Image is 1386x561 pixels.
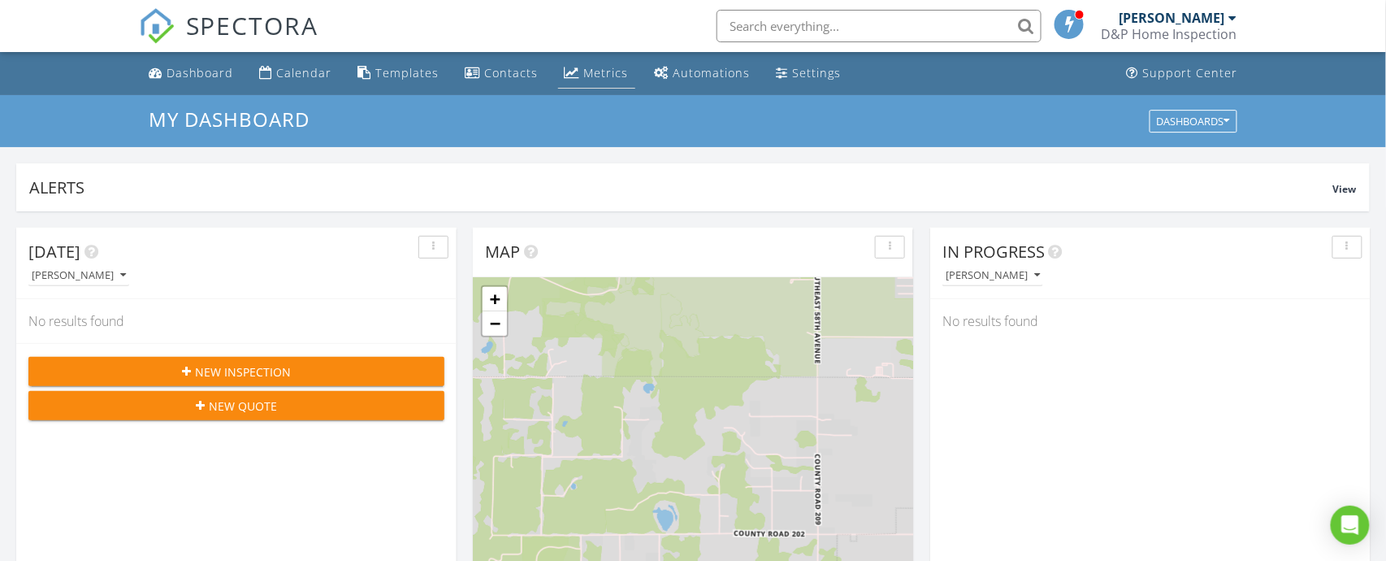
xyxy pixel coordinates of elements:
span: Map [485,241,520,263]
span: View [1333,182,1357,196]
a: Zoom out [483,311,507,336]
div: Alerts [29,176,1333,198]
button: New Quote [28,391,444,420]
img: The Best Home Inspection Software - Spectora [139,8,175,44]
span: My Dashboard [149,106,310,133]
span: [DATE] [28,241,80,263]
div: Support Center [1142,65,1237,80]
a: Support Center [1120,59,1244,89]
div: Templates [376,65,440,80]
div: Automations [674,65,751,80]
div: D&P Home Inspection [1101,26,1237,42]
span: In Progress [942,241,1045,263]
div: No results found [930,299,1371,343]
button: Dashboards [1150,110,1237,133]
a: Calendar [253,59,339,89]
button: [PERSON_NAME] [28,265,129,287]
div: Open Intercom Messenger [1331,506,1370,545]
button: [PERSON_NAME] [942,265,1043,287]
a: Dashboard [142,59,240,89]
div: [PERSON_NAME] [1119,10,1224,26]
div: [PERSON_NAME] [32,270,126,281]
div: Calendar [277,65,332,80]
span: New Inspection [195,363,291,381]
a: Automations (Basic) [648,59,757,89]
div: Settings [793,65,842,80]
div: Dashboard [167,65,234,80]
a: SPECTORA [139,22,319,56]
div: Dashboards [1157,115,1230,127]
div: [PERSON_NAME] [946,270,1040,281]
a: Contacts [459,59,545,89]
div: No results found [16,299,457,343]
a: Templates [352,59,446,89]
a: Metrics [558,59,635,89]
span: SPECTORA [186,8,319,42]
a: Zoom in [483,287,507,311]
div: Metrics [584,65,629,80]
a: Settings [770,59,848,89]
div: Contacts [485,65,539,80]
input: Search everything... [717,10,1042,42]
button: New Inspection [28,357,444,386]
span: New Quote [209,398,277,415]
